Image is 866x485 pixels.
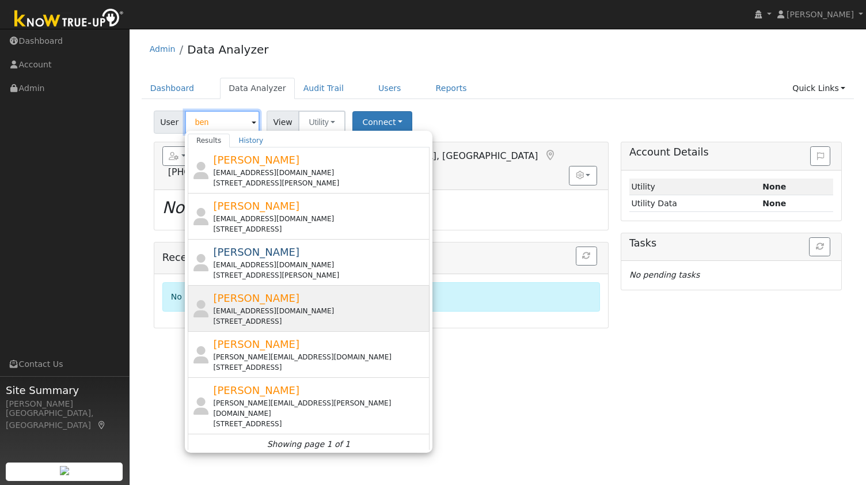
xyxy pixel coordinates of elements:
h5: Tasks [629,237,833,249]
div: [STREET_ADDRESS] [213,224,427,234]
div: [EMAIL_ADDRESS][DOMAIN_NAME] [213,168,427,178]
a: Reports [427,78,476,99]
button: Refresh [809,237,830,257]
span: View [267,111,299,134]
img: Know True-Up [9,6,130,32]
div: [PERSON_NAME] [6,398,123,410]
span: [PERSON_NAME] [213,338,299,350]
i: No Utility connection [162,198,332,217]
td: Utility [629,179,761,195]
div: [GEOGRAPHIC_DATA], [GEOGRAPHIC_DATA] [6,407,123,431]
button: Issue History [810,146,830,166]
i: Showing page 1 of 1 [267,438,350,450]
h5: Account Details [629,146,833,158]
a: Results [188,134,230,147]
div: [EMAIL_ADDRESS][DOMAIN_NAME] [213,214,427,224]
span: User [154,111,185,134]
a: Data Analyzer [187,43,268,56]
div: [PERSON_NAME][EMAIL_ADDRESS][DOMAIN_NAME] [213,352,427,362]
div: [PERSON_NAME][EMAIL_ADDRESS][PERSON_NAME][DOMAIN_NAME] [213,398,427,419]
a: Map [544,150,556,161]
i: No pending tasks [629,270,700,279]
span: [PERSON_NAME] [213,384,299,396]
strong: ID: null, authorized: None [762,182,786,191]
span: [GEOGRAPHIC_DATA], [GEOGRAPHIC_DATA] [341,150,538,161]
div: [STREET_ADDRESS][PERSON_NAME] [213,178,427,188]
div: [EMAIL_ADDRESS][DOMAIN_NAME] [213,260,427,270]
button: Refresh [576,247,597,266]
a: Dashboard [142,78,203,99]
div: [STREET_ADDRESS] [213,419,427,429]
h5: Recent Events [162,247,600,270]
input: Select a User [185,111,260,134]
span: [PERSON_NAME] [213,292,299,304]
a: Users [370,78,410,99]
span: Site Summary [6,382,123,398]
a: Quick Links [784,78,854,99]
a: Data Analyzer [220,78,295,99]
a: Audit Trail [295,78,352,99]
div: [STREET_ADDRESS] [213,316,427,327]
span: [PERSON_NAME] [213,154,299,166]
img: retrieve [60,466,69,475]
span: [PHONE_NUMBER] [168,166,252,177]
a: History [230,134,272,147]
td: Utility Data [629,195,761,212]
div: [STREET_ADDRESS] [213,362,427,373]
a: Admin [150,44,176,54]
div: [EMAIL_ADDRESS][DOMAIN_NAME] [213,306,427,316]
a: Map [97,420,107,430]
span: [PERSON_NAME] [787,10,854,19]
button: Utility [298,111,345,134]
div: No recent events [162,282,600,312]
span: [PERSON_NAME] [213,200,299,212]
span: [PERSON_NAME] [213,246,299,258]
div: [STREET_ADDRESS][PERSON_NAME] [213,270,427,281]
strong: None [762,199,786,208]
button: Connect [352,111,412,134]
